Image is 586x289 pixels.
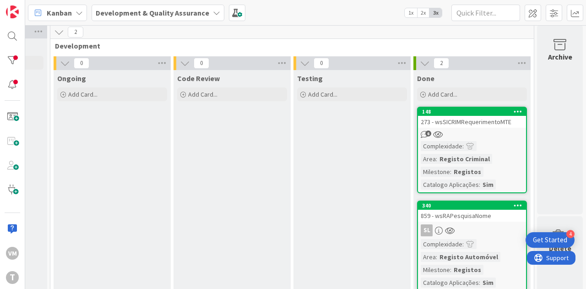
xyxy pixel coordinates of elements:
img: Visit kanbanzone.com [6,5,19,18]
span: : [450,167,451,177]
span: Code Review [177,74,220,83]
div: Registo Criminal [437,154,492,164]
span: Ongoing [57,74,86,83]
div: Catalogo Aplicações [421,180,479,190]
div: Registo Automóvel [437,252,500,262]
div: 340859 - wsRAPesquisaNome [418,202,526,222]
div: Registos [451,167,483,177]
b: Development & Quality Assurance [96,8,209,17]
span: : [479,180,480,190]
div: Delete [549,243,571,254]
span: : [436,252,437,262]
div: Complexidade [421,141,462,151]
div: Open Get Started checklist, remaining modules: 4 [526,232,575,248]
span: : [450,265,451,275]
div: 4 [566,230,575,238]
span: : [479,278,480,288]
span: 6 [425,131,431,136]
div: 148273 - wsSICRIMRequerimentoMTE [418,108,526,128]
div: Sim [480,180,496,190]
div: VM [6,247,19,260]
span: Done [417,74,434,83]
div: SL [421,224,433,236]
span: : [462,239,464,249]
div: Area [421,154,436,164]
div: 859 - wsRAPesquisaNome [418,210,526,222]
div: 148 [422,109,526,115]
div: 340 [418,202,526,210]
div: Catalogo Aplicações [421,278,479,288]
div: SL [418,224,526,236]
span: : [436,154,437,164]
div: Get Started [533,235,567,245]
span: : [462,141,464,151]
span: Add Card... [308,90,337,98]
span: Support [19,1,42,12]
span: Kanban [47,7,72,18]
span: 0 [194,58,209,69]
div: T [6,271,19,284]
div: Milestone [421,167,450,177]
span: 1x [405,8,417,17]
div: 340 [422,202,526,209]
div: Area [421,252,436,262]
span: Add Card... [428,90,457,98]
div: Archive [548,51,572,62]
div: Milestone [421,265,450,275]
span: Add Card... [68,90,98,98]
div: Registos [451,265,483,275]
div: Complexidade [421,239,462,249]
span: Testing [297,74,323,83]
span: 0 [314,58,329,69]
div: 148 [418,108,526,116]
input: Quick Filter... [451,5,520,21]
span: Development [55,41,522,50]
div: 273 - wsSICRIMRequerimentoMTE [418,116,526,128]
span: 2 [68,27,83,38]
span: 3x [429,8,442,17]
span: 2 [434,58,449,69]
span: Add Card... [188,90,217,98]
span: 2x [417,8,429,17]
span: 0 [74,58,89,69]
div: Sim [480,278,496,288]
